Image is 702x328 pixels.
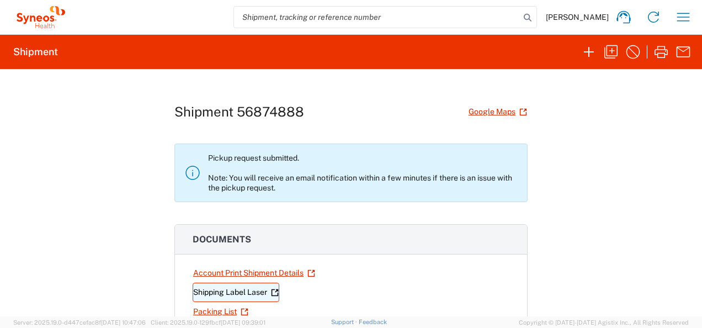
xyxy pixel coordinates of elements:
[193,283,279,302] a: Shipping Label Laser
[359,319,387,325] a: Feedback
[151,319,265,326] span: Client: 2025.19.0-129fbcf
[193,234,251,245] span: Documents
[193,263,316,283] a: Account Print Shipment Details
[101,319,146,326] span: [DATE] 10:47:06
[13,45,58,59] h2: Shipment
[468,102,528,121] a: Google Maps
[234,7,520,28] input: Shipment, tracking or reference number
[546,12,609,22] span: [PERSON_NAME]
[193,302,249,321] a: Packing List
[331,319,359,325] a: Support
[221,319,265,326] span: [DATE] 09:39:01
[208,153,518,193] p: Pickup request submitted. Note: You will receive an email notification within a few minutes if th...
[13,319,146,326] span: Server: 2025.19.0-d447cefac8f
[519,318,689,327] span: Copyright © [DATE]-[DATE] Agistix Inc., All Rights Reserved
[174,104,304,120] h1: Shipment 56874888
